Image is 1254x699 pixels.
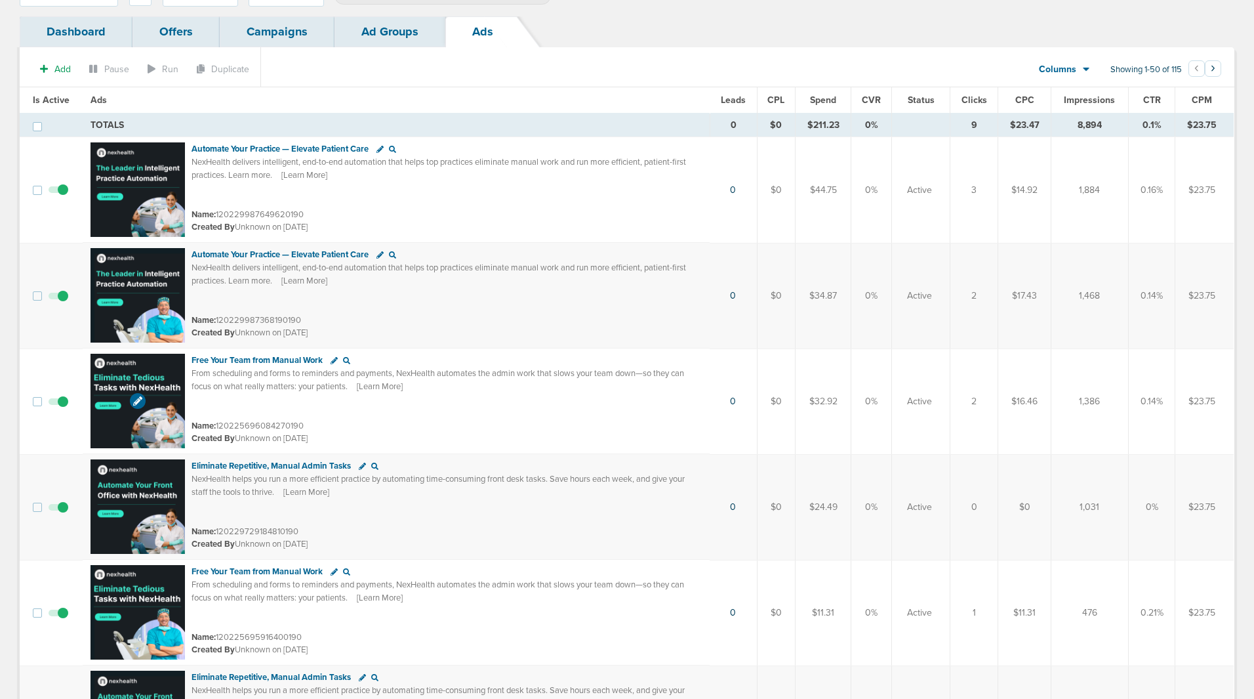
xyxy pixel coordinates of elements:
span: [Learn More] [283,486,329,498]
a: Ads [445,16,520,47]
td: $23.75 [1175,560,1234,666]
a: Offers [132,16,220,47]
small: Unknown on [DATE] [192,433,308,444]
td: 2 [950,349,998,454]
td: $211.23 [796,114,851,137]
small: 120229729184810190 [192,526,298,537]
span: CPC [1015,95,1034,106]
td: 3 [950,137,998,244]
span: Automate Your Practice — Elevate Patient Care [192,249,369,260]
a: Campaigns [220,16,334,47]
td: $0 [998,454,1051,560]
td: 8,894 [1051,114,1128,137]
span: Active [907,395,932,408]
td: 0 [710,114,757,137]
img: Ad image [91,459,185,554]
td: 0.14% [1129,349,1175,454]
span: Created By [192,328,235,338]
small: Unknown on [DATE] [192,644,308,656]
span: CVR [862,95,881,106]
span: Name: [192,526,216,537]
td: $14.92 [998,137,1051,244]
span: Free Your Team from Manual Work [192,355,323,366]
td: 0% [851,349,892,454]
small: Unknown on [DATE] [192,538,308,550]
td: $32.92 [796,349,851,454]
td: 0% [851,137,892,244]
small: 120225695916400190 [192,632,302,643]
td: $11.31 [998,560,1051,666]
a: 0 [730,184,736,196]
span: NexHealth delivers intelligent, end-to-end automation that helps top practices eliminate manual w... [192,157,686,180]
td: $0 [757,137,796,244]
span: Eliminate Repetitive, Manual Admin Tasks [192,672,351,683]
span: Automate Your Practice — Elevate Patient Care [192,144,369,154]
td: 476 [1051,560,1128,666]
small: Unknown on [DATE] [192,221,308,233]
td: $34.87 [796,243,851,349]
span: Clicks [961,95,987,106]
span: Name: [192,209,216,220]
span: Free Your Team from Manual Work [192,566,323,577]
td: 0.14% [1129,243,1175,349]
small: 120225696084270190 [192,421,304,431]
a: 0 [730,290,736,301]
button: Go to next page [1205,60,1221,77]
span: Name: [192,315,216,326]
span: [Learn More] [357,592,403,604]
td: $0 [757,349,796,454]
td: 1 [950,560,998,666]
td: 1,386 [1051,349,1128,454]
span: Ads [91,95,107,106]
span: Active [907,501,932,514]
span: Created By [192,433,235,444]
ul: Pagination [1188,62,1221,78]
a: 0 [730,607,736,618]
td: $0 [757,243,796,349]
span: Impressions [1064,95,1115,106]
td: 0.16% [1129,137,1175,244]
a: Dashboard [20,16,132,47]
td: $23.75 [1175,454,1234,560]
span: [Learn More] [281,169,327,181]
td: 1,884 [1051,137,1128,244]
td: $44.75 [796,137,851,244]
td: 1,031 [1051,454,1128,560]
td: 0% [851,114,892,137]
td: 2 [950,243,998,349]
td: 0% [851,560,892,666]
span: CTR [1143,95,1161,106]
span: From scheduling and forms to reminders and payments, NexHealth automates the admin work that slow... [192,580,684,603]
span: Name: [192,421,216,431]
td: 0.1% [1129,114,1175,137]
span: Created By [192,645,235,655]
small: Unknown on [DATE] [192,327,308,339]
img: Ad image [91,142,185,237]
span: Status [908,95,935,106]
small: 120229987649620190 [192,209,304,220]
td: $24.49 [796,454,851,560]
span: CPM [1192,95,1212,106]
td: $23.75 [1175,114,1234,137]
td: $23.75 [1175,137,1234,244]
img: Ad image [91,248,185,343]
span: NexHealth helps you run a more efficient practice by automating time-consuming front desk tasks. ... [192,474,685,498]
td: TOTALS [83,114,710,137]
img: Ad image [91,565,185,660]
span: [Learn More] [357,381,403,392]
td: $23.47 [998,114,1051,137]
span: Spend [810,95,836,106]
small: 120229987368190190 [192,315,301,326]
span: Columns [1039,63,1076,76]
td: $0 [757,560,796,666]
span: From scheduling and forms to reminders and payments, NexHealth automates the admin work that slow... [192,368,684,392]
span: Leads [721,95,746,106]
span: CPL [767,95,784,106]
td: 0.21% [1129,560,1175,666]
span: Is Active [33,95,70,106]
td: 0% [851,454,892,560]
span: Add [54,64,71,75]
span: Active [907,606,932,620]
td: 0 [950,454,998,560]
td: 0% [851,243,892,349]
